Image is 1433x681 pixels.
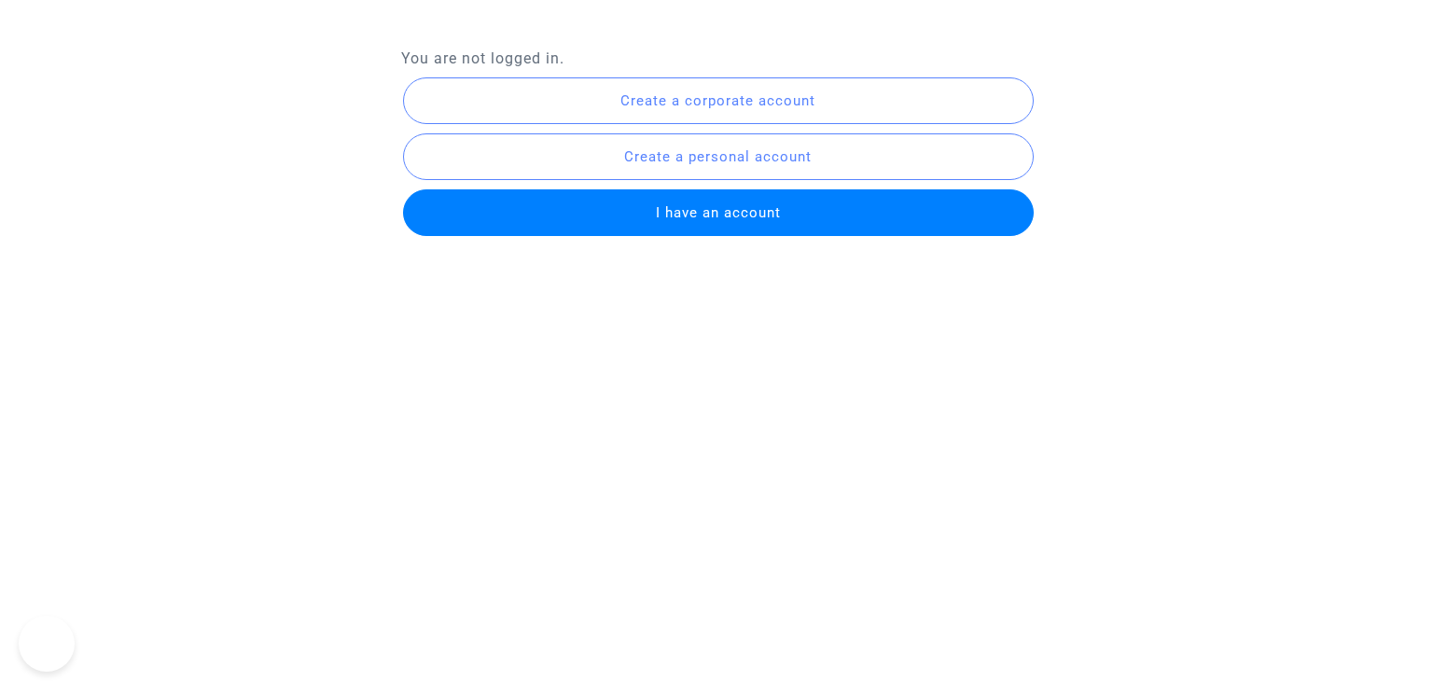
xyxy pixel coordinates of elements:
[403,133,1034,180] button: Create a personal account
[19,616,75,672] iframe: Help Scout Beacon - Open
[401,47,1032,70] p: You are not logged in.
[656,204,781,221] span: I have an account
[403,189,1034,236] button: I have an account
[403,77,1034,124] button: Create a corporate account
[620,92,815,109] span: Create a corporate account
[624,148,812,165] span: Create a personal account
[401,146,1036,164] a: Create a personal account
